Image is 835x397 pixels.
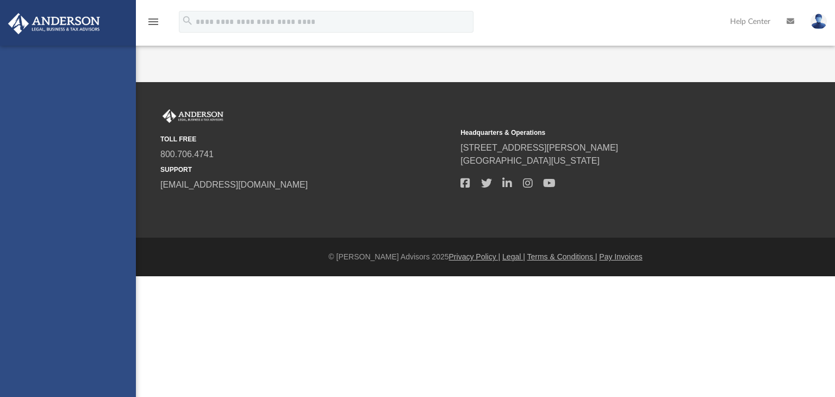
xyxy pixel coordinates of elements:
[160,109,226,123] img: Anderson Advisors Platinum Portal
[160,134,453,144] small: TOLL FREE
[147,15,160,28] i: menu
[460,156,600,165] a: [GEOGRAPHIC_DATA][US_STATE]
[5,13,103,34] img: Anderson Advisors Platinum Portal
[160,165,453,175] small: SUPPORT
[182,15,194,27] i: search
[147,21,160,28] a: menu
[502,252,525,261] a: Legal |
[460,143,618,152] a: [STREET_ADDRESS][PERSON_NAME]
[527,252,597,261] a: Terms & Conditions |
[811,14,827,29] img: User Pic
[449,252,501,261] a: Privacy Policy |
[460,128,753,138] small: Headquarters & Operations
[160,150,214,159] a: 800.706.4741
[599,252,642,261] a: Pay Invoices
[136,251,835,263] div: © [PERSON_NAME] Advisors 2025
[160,180,308,189] a: [EMAIL_ADDRESS][DOMAIN_NAME]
